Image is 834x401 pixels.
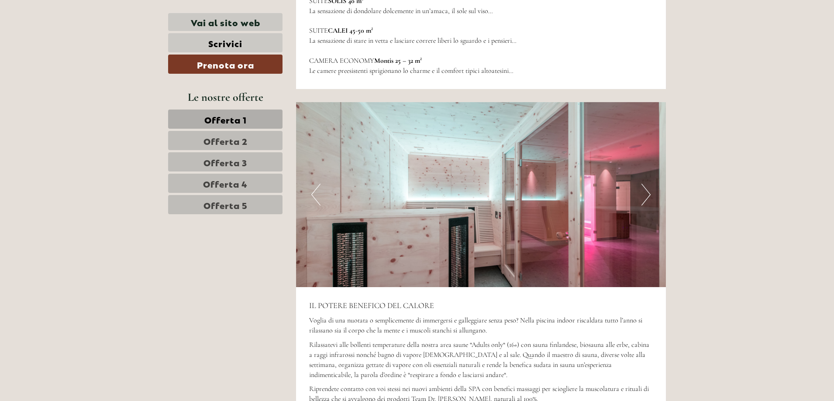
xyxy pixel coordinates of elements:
[641,184,651,206] button: Next
[309,340,653,380] p: Rilassatevi alle bollenti temperature della nostra area saune “Adults only“ (16+) con sauna finla...
[204,113,247,125] span: Offerta 1
[309,66,653,76] p: Le camere preesistenti sprigionano lo charme e il comfort tipici altoatesini…
[374,56,422,65] strong: Montis 25 – 32 m²
[309,56,653,66] p: CAMERA ECONOMY
[203,199,248,211] span: Offerta 5
[203,177,248,189] span: Offerta 4
[309,36,653,46] p: La sensazione di stare in vetta e lasciare correre liberi lo sguardo e i pensieri…
[203,134,248,147] span: Offerta 2
[311,184,321,206] button: Previous
[168,33,283,52] a: Scrivici
[203,156,247,168] span: Offerta 3
[168,13,283,31] a: Vai al sito web
[309,6,653,16] p: La sensazione di dondolare dolcemente in un’amaca, il sole sul viso…
[168,89,283,105] div: Le nostre offerte
[309,301,434,310] span: IL POTERE BENEFICO DEL CALORE
[328,26,373,35] strong: CALEI 45-50 m²
[309,315,653,336] p: Voglia di una nuotata o semplicemente di immergersi e galleggiare senza peso? Nella piscina indoo...
[168,55,283,74] a: Prenota ora
[309,26,653,36] p: SUITE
